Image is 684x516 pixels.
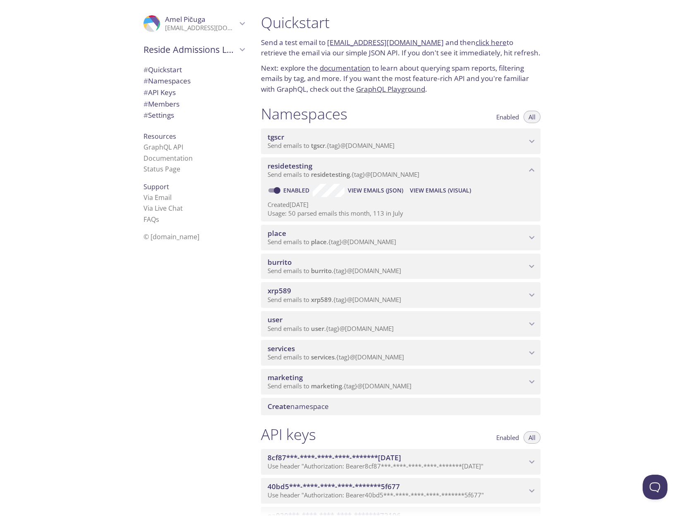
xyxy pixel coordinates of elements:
[143,143,183,152] a: GraphQL API
[268,353,404,361] span: Send emails to . {tag} @[DOMAIN_NAME]
[327,38,444,47] a: [EMAIL_ADDRESS][DOMAIN_NAME]
[268,402,290,411] span: Create
[268,324,394,333] span: Send emails to . {tag} @[DOMAIN_NAME]
[356,84,425,94] a: GraphQL Playground
[261,254,541,279] div: burrito namespace
[143,215,159,224] a: FAQ
[268,170,419,178] span: Send emails to . {tag} @[DOMAIN_NAME]
[261,225,541,250] div: place namespace
[311,170,350,178] span: residetesting
[143,88,148,97] span: #
[268,344,295,353] span: services
[261,425,316,444] h1: API keys
[268,132,284,142] span: tgscr
[143,154,193,163] a: Documentation
[143,99,148,109] span: #
[143,164,180,174] a: Status Page
[261,63,541,95] p: Next: explore the to learn about querying spam reports, filtering emails by tag, and more. If you...
[261,128,541,154] div: tgscr namespace
[268,161,312,171] span: residetesting
[268,295,401,304] span: Send emails to . {tag} @[DOMAIN_NAME]
[261,398,541,415] div: Create namespace
[261,13,541,32] h1: Quickstart
[320,63,371,73] a: documentation
[311,266,332,275] span: burrito
[348,185,403,195] span: View Emails (JSON)
[261,157,541,183] div: residetesting namespace
[311,141,325,150] span: tgscr
[268,238,396,246] span: Send emails to . {tag} @[DOMAIN_NAME]
[311,353,335,361] span: services
[491,111,524,123] button: Enabled
[137,39,251,60] div: Reside Admissions LLC team
[268,286,291,295] span: xrp589
[143,44,237,55] span: Reside Admissions LLC team
[268,200,534,209] p: Created [DATE]
[143,232,199,241] span: © [DOMAIN_NAME]
[524,111,541,123] button: All
[137,87,251,98] div: API Keys
[261,369,541,395] div: marketing namespace
[268,257,292,267] span: burrito
[143,65,182,74] span: Quickstart
[261,105,347,123] h1: Namespaces
[143,110,148,120] span: #
[261,282,541,308] div: xrp589 namespace
[143,76,148,86] span: #
[311,324,324,333] span: user
[268,382,411,390] span: Send emails to . {tag} @[DOMAIN_NAME]
[311,238,327,246] span: place
[143,76,191,86] span: Namespaces
[143,110,174,120] span: Settings
[268,373,303,382] span: marketing
[137,98,251,110] div: Members
[268,141,395,150] span: Send emails to . {tag} @[DOMAIN_NAME]
[261,340,541,366] div: services namespace
[268,402,329,411] span: namespace
[143,99,179,109] span: Members
[165,24,237,32] p: [EMAIL_ADDRESS][DOMAIN_NAME]
[261,37,541,58] p: Send a test email to and then to retrieve the email via our simple JSON API. If you don't see it ...
[407,184,474,197] button: View Emails (Visual)
[524,431,541,444] button: All
[143,132,176,141] span: Resources
[282,186,313,194] a: Enabled
[261,311,541,337] div: user namespace
[311,295,332,304] span: xrp589
[268,315,282,324] span: user
[137,10,251,37] div: Amel Pičuga
[476,38,507,47] a: click here
[344,184,407,197] button: View Emails (JSON)
[268,266,401,275] span: Send emails to . {tag} @[DOMAIN_NAME]
[143,88,176,97] span: API Keys
[143,182,169,191] span: Support
[268,228,286,238] span: place
[268,209,534,218] p: Usage: 50 parsed emails this month, 113 in July
[137,75,251,87] div: Namespaces
[137,109,251,121] div: Team Settings
[143,65,148,74] span: #
[165,14,206,24] span: Amel Pičuga
[311,382,342,390] span: marketing
[410,185,471,195] span: View Emails (Visual)
[143,193,172,202] a: Via Email
[137,64,251,76] div: Quickstart
[491,431,524,444] button: Enabled
[143,204,183,213] a: Via Live Chat
[643,475,667,499] iframe: Help Scout Beacon - Open
[156,215,159,224] span: s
